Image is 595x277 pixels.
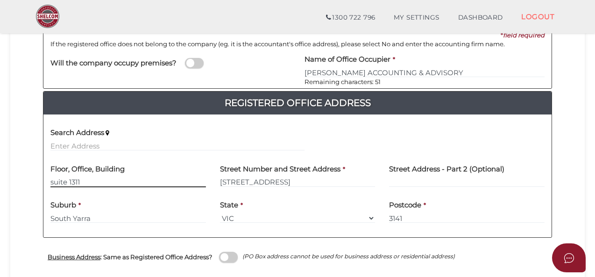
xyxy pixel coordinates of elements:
[512,7,564,26] a: LOGOUT
[48,253,100,261] u: Business Address
[106,130,109,136] i: Keep typing in your address(including suburb) until it appears
[317,8,384,27] a: 1300 722 796
[389,165,504,173] h4: Street Address - Part 2 (Optional)
[389,201,421,209] h4: Postcode
[220,177,375,187] input: Enter Address
[50,40,545,49] p: If the registered office does not belong to the company (eg. it is the accountant's office addres...
[305,78,381,85] span: Remaining characters: 51
[220,165,340,173] h4: Street Number and Street Address
[43,95,552,110] a: Registered Office Address
[50,129,104,137] h4: Search Address
[384,8,449,27] a: MY SETTINGS
[220,201,238,209] h4: State
[50,59,177,67] h4: Will the company occupy premises?
[242,253,455,260] i: (PO Box address cannot be used for business address or residential address)
[50,201,76,209] h4: Suburb
[50,141,305,151] input: Enter Address
[389,213,545,223] input: Postcode must be exactly 4 digits
[305,56,390,64] h4: Name of Office Occupier
[552,243,586,272] button: Open asap
[449,8,512,27] a: DASHBOARD
[50,165,125,173] h4: Floor, Office, Building
[48,254,212,261] h4: : Same as Registered Office Address?
[503,31,545,39] i: field required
